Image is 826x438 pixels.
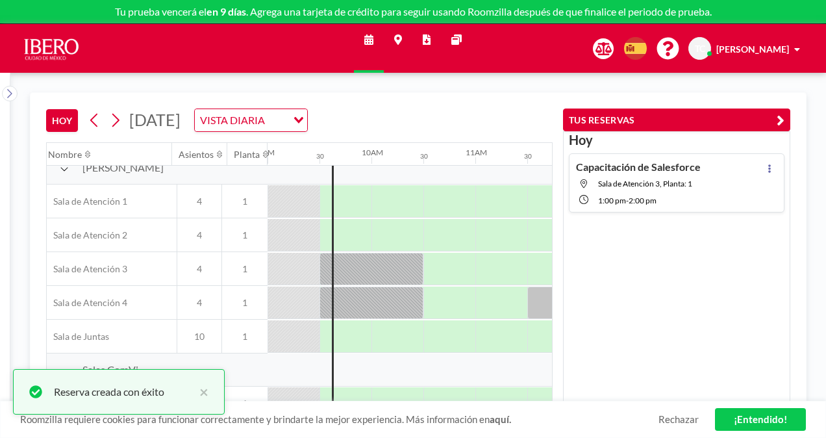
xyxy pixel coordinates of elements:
[47,297,127,309] span: Sala de Atención 4
[695,43,705,55] span: TC
[177,229,221,241] span: 4
[420,152,428,161] div: 30
[177,297,221,309] span: 4
[598,179,692,188] span: Sala de Atención 3, Planta: 1
[234,149,260,161] div: Planta
[82,363,138,376] span: Salas ComVi
[222,263,268,275] span: 1
[54,384,193,400] div: Reserva creada con éxito
[569,132,784,148] h3: Hoy
[629,196,657,205] span: 2:00 PM
[48,149,82,161] div: Nombre
[47,331,109,342] span: Sala de Juntas
[222,229,268,241] span: 1
[177,331,221,342] span: 10
[466,148,487,157] div: 11AM
[576,161,701,174] h4: Capacitación de Salesforce
[129,110,181,129] span: [DATE]
[82,161,164,174] span: [PERSON_NAME]
[362,148,383,157] div: 10AM
[490,413,511,425] a: aquí.
[206,5,246,18] b: en 9 días
[177,263,221,275] span: 4
[179,149,214,161] div: Asientos
[20,413,658,426] span: Roomzilla requiere cookies para funcionar correctamente y brindarte la mejor experiencia. Más inf...
[177,196,221,207] span: 4
[195,109,307,131] div: Search for option
[598,196,626,205] span: 1:00 PM
[47,196,127,207] span: Sala de Atención 1
[658,413,699,426] a: Rechazar
[269,112,286,129] input: Search for option
[197,112,268,129] span: VISTA DIARIA
[222,331,268,342] span: 1
[46,109,78,132] button: HOY
[563,109,790,131] button: TUS RESERVAS
[222,196,268,207] span: 1
[47,263,127,275] span: Sala de Atención 3
[222,398,268,409] span: 1
[47,229,127,241] span: Sala de Atención 2
[715,408,806,431] a: ¡Entendido!
[524,152,532,161] div: 30
[316,152,324,161] div: 30
[222,297,268,309] span: 1
[716,44,789,55] span: [PERSON_NAME]
[193,384,208,400] button: close
[21,36,82,62] img: organization-logo
[626,196,629,205] span: -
